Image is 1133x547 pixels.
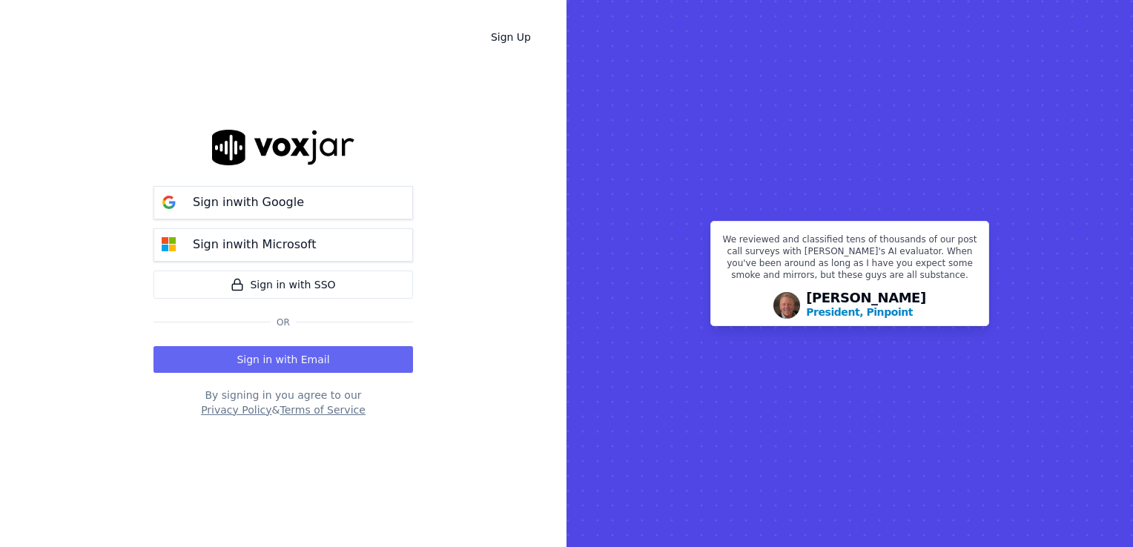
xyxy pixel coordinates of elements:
[280,402,365,417] button: Terms of Service
[154,188,184,217] img: google Sign in button
[806,291,926,319] div: [PERSON_NAME]
[153,271,413,299] a: Sign in with SSO
[271,316,296,328] span: Or
[153,186,413,219] button: Sign inwith Google
[773,292,800,319] img: Avatar
[193,236,316,253] p: Sign in with Microsoft
[153,346,413,373] button: Sign in with Email
[154,230,184,259] img: microsoft Sign in button
[806,305,913,319] p: President, Pinpoint
[479,24,543,50] a: Sign Up
[153,228,413,262] button: Sign inwith Microsoft
[212,130,354,165] img: logo
[201,402,271,417] button: Privacy Policy
[153,388,413,417] div: By signing in you agree to our &
[193,193,304,211] p: Sign in with Google
[720,233,980,287] p: We reviewed and classified tens of thousands of our post call surveys with [PERSON_NAME]'s AI eva...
